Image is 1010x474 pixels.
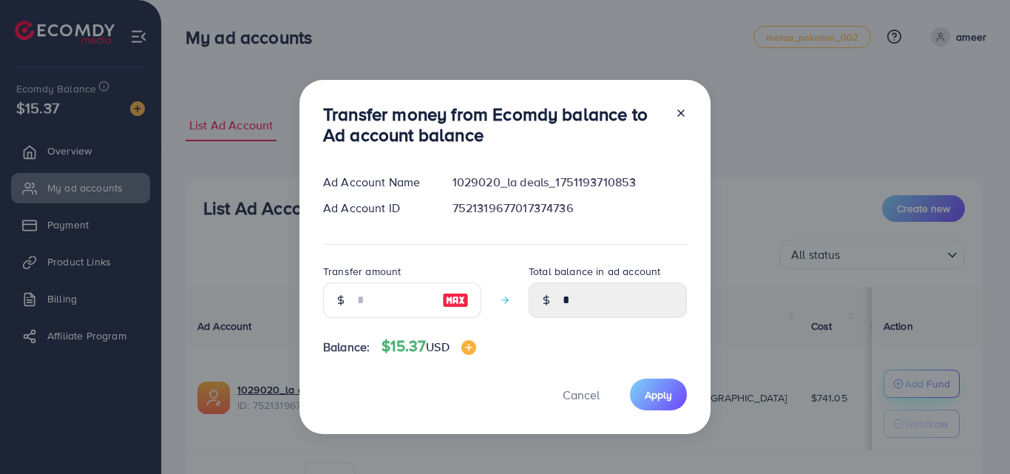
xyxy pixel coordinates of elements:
span: USD [426,339,449,355]
img: image [442,291,469,309]
span: Balance: [323,339,370,356]
label: Total balance in ad account [529,264,660,279]
h4: $15.37 [382,337,475,356]
div: 7521319677017374736 [441,200,699,217]
div: 1029020_la deals_1751193710853 [441,174,699,191]
button: Cancel [544,379,618,410]
label: Transfer amount [323,264,401,279]
span: Cancel [563,387,600,403]
iframe: Chat [947,407,999,463]
div: Ad Account Name [311,174,441,191]
img: image [461,340,476,355]
button: Apply [630,379,687,410]
span: Apply [645,387,672,402]
div: Ad Account ID [311,200,441,217]
h3: Transfer money from Ecomdy balance to Ad account balance [323,104,663,146]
